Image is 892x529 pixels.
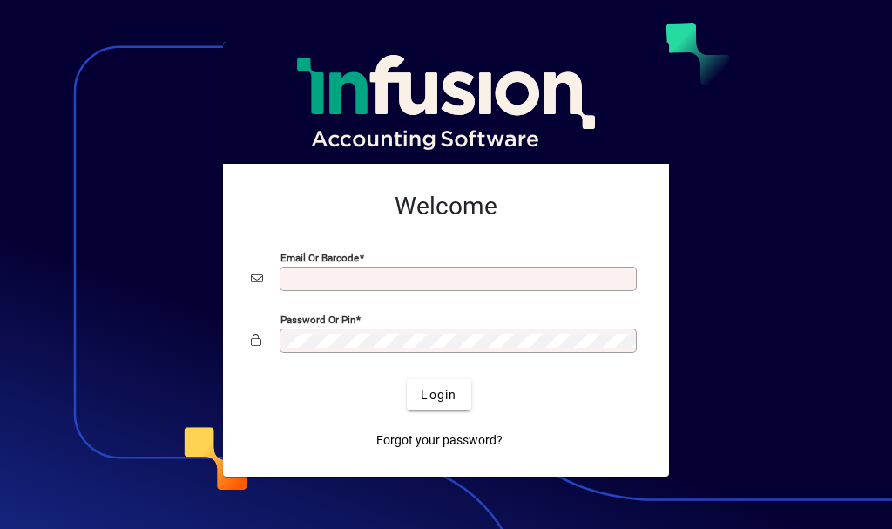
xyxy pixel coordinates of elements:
h2: Welcome [251,192,641,221]
a: Forgot your password? [369,424,510,456]
span: Forgot your password? [376,431,503,450]
span: Login [421,386,456,404]
mat-label: Email or Barcode [280,252,359,264]
button: Login [407,379,470,410]
mat-label: Password or Pin [280,314,355,326]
